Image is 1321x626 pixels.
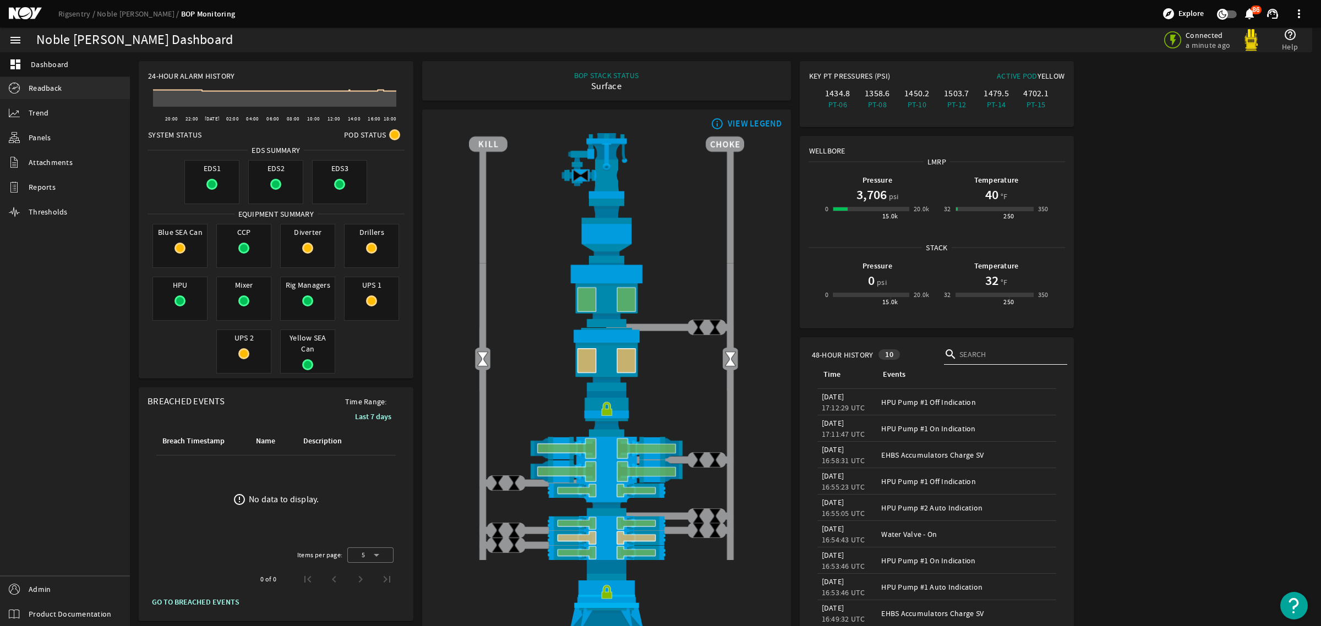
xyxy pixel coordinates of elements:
span: Thresholds [29,206,68,217]
div: 250 [1003,296,1014,307]
div: 0 of 0 [260,574,276,585]
span: Active Pod [997,71,1038,81]
div: Key PT Pressures (PSI) [809,70,937,86]
span: Trend [29,107,48,118]
span: GO TO BREACHED EVENTS [152,597,239,608]
text: 18:00 [384,116,396,122]
div: Events [881,369,1047,381]
span: EDS1 [185,161,239,176]
div: Events [883,369,905,381]
div: HPU Pump #2 Auto Indication [881,502,1052,513]
span: Attachments [29,157,73,168]
img: ValveClose.png [707,508,723,524]
img: ValveClose.png [506,475,522,491]
mat-icon: notifications [1243,7,1256,20]
img: PipeRamOpenBlock.png [469,530,744,545]
div: 15.0k [882,211,898,222]
legacy-datetime-component: 16:53:46 UTC [822,587,865,597]
mat-icon: help_outline [1284,28,1297,41]
div: 1434.8 [820,88,855,99]
b: Temperature [974,261,1019,271]
span: HPU [153,277,207,293]
span: Product Documentation [29,608,111,619]
legacy-datetime-component: 16:55:23 UTC [822,482,865,492]
img: Valve2Open.png [474,350,491,367]
legacy-datetime-component: 16:53:46 UTC [822,561,865,571]
div: Description [303,435,342,447]
div: Wellbore [800,136,1074,156]
span: °F [998,277,1008,288]
div: HPU Pump #1 Off Indication [881,397,1052,408]
legacy-datetime-component: 16:58:31 UTC [822,455,865,465]
span: UPS 1 [345,277,399,293]
h1: 32 [985,272,998,289]
span: Equipment Summary [234,208,318,219]
div: BOP STACK STATUS [574,70,639,81]
img: ValveClose.png [707,319,723,336]
img: ValveClose.png [707,522,723,539]
legacy-datetime-component: 17:12:29 UTC [822,403,865,413]
span: Drillers [345,224,399,240]
div: Time [822,369,869,381]
span: Blue SEA Can [153,224,207,240]
span: Diverter [281,224,335,240]
span: 24-Hour Alarm History [148,70,234,81]
a: Noble [PERSON_NAME] [97,9,181,19]
legacy-datetime-component: 16:49:32 UTC [822,614,865,624]
legacy-datetime-component: [DATE] [822,550,844,560]
div: 0 [825,289,828,300]
span: 48-Hour History [812,349,874,360]
button: GO TO BREACHED EVENTS [148,592,244,612]
span: Explore [1178,8,1204,19]
div: 32 [944,289,951,300]
img: RiserConnectorLock.png [469,391,744,436]
div: No data to display. [249,494,319,505]
img: ValveClose.png [690,319,707,336]
img: Valve2Open.png [722,350,739,367]
button: Last 7 days [351,407,396,427]
img: ShearRamOpen.png [469,437,744,460]
div: 20.0k [914,289,930,300]
a: BOP Monitoring [181,9,236,19]
legacy-datetime-component: [DATE] [822,471,844,481]
div: Items per page: [297,550,343,561]
div: 0 [825,204,828,215]
a: Rigsentry [58,9,97,19]
div: 15.0k [882,296,898,307]
div: HPU Pump #1 On Indication [881,555,1052,566]
span: Mixer [217,277,271,293]
img: ValveClose.png [489,537,506,553]
i: search [944,348,957,361]
mat-icon: menu [9,34,22,47]
div: EHBS Accumulators Charge SV [881,449,1052,460]
span: Stack [922,242,951,253]
span: Admin [29,584,51,595]
img: LowerAnnularOpenBlock.png [469,327,744,391]
div: Description [302,435,357,447]
text: 14:00 [348,116,361,122]
legacy-datetime-component: [DATE] [822,603,844,613]
div: Name [254,435,288,447]
div: 10 [878,349,900,360]
span: System Status [148,129,201,140]
img: PipeRamOpen.png [469,516,744,531]
span: Rig Managers [281,277,335,293]
h1: 0 [868,272,875,289]
span: a minute ago [1186,40,1232,50]
span: LMRP [924,156,950,167]
button: Open Resource Center [1280,592,1308,619]
span: Pod Status [344,129,386,140]
text: 02:00 [226,116,239,122]
img: ValveClose.png [506,522,522,539]
div: 350 [1038,289,1049,300]
div: Noble [PERSON_NAME] Dashboard [36,35,233,46]
span: psi [887,191,899,202]
div: 1450.2 [899,88,935,99]
span: UPS 2 [217,330,271,345]
div: PT-15 [1018,99,1053,110]
legacy-datetime-component: [DATE] [822,524,844,534]
text: 04:00 [246,116,259,122]
b: Last 7 days [355,411,391,422]
img: Yellowpod.svg [1240,29,1262,51]
mat-icon: info_outline [711,119,724,128]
